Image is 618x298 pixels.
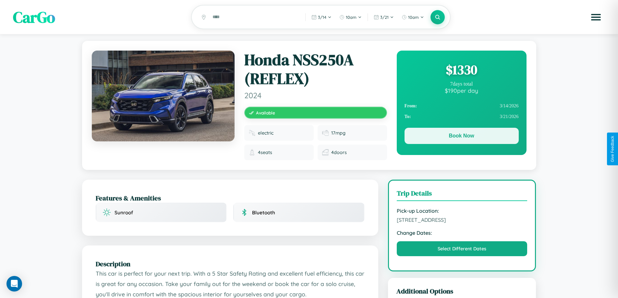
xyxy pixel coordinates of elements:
div: $ 190 per day [405,87,519,94]
h2: Features & Amenities [96,193,365,203]
strong: Change Dates: [397,230,527,236]
span: CarGo [13,6,55,28]
button: 10am [336,12,365,22]
img: Fuel type [249,130,255,136]
button: Book Now [405,128,519,144]
button: Open menu [587,8,605,26]
div: Open Intercom Messenger [6,276,22,292]
img: Doors [322,149,329,156]
span: Available [256,110,275,115]
h3: Trip Details [397,188,527,201]
button: 10am [398,12,427,22]
strong: From: [405,103,417,109]
span: 4 seats [258,149,272,155]
img: Fuel efficiency [322,130,329,136]
button: 3/14 [308,12,335,22]
span: Sunroof [115,209,133,216]
div: 3 / 14 / 2026 [405,101,519,111]
span: 2024 [244,90,387,100]
span: Bluetooth [252,209,275,216]
img: Seats [249,149,255,156]
span: 3 / 14 [318,15,326,20]
span: 10am [346,15,357,20]
div: Give Feedback [610,136,615,162]
button: 3/21 [370,12,397,22]
span: [STREET_ADDRESS] [397,217,527,223]
span: 10am [408,15,419,20]
div: 3 / 21 / 2026 [405,111,519,122]
img: Honda NSS250A (REFLEX) 2024 [92,51,235,141]
h1: Honda NSS250A (REFLEX) [244,51,387,88]
strong: Pick-up Location: [397,208,527,214]
span: 3 / 21 [380,15,389,20]
h2: Description [96,259,365,268]
span: electric [258,130,273,136]
div: 7 days total [405,81,519,87]
button: Select Different Dates [397,241,527,256]
div: $ 1330 [405,61,519,78]
h3: Additional Options [396,286,528,296]
span: 17 mpg [331,130,345,136]
span: 4 doors [331,149,347,155]
strong: To: [405,114,411,119]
